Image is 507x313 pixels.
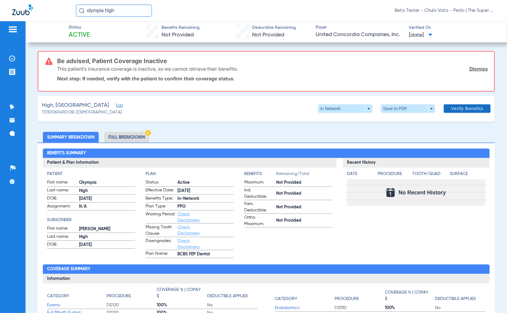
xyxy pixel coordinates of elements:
[146,251,176,258] span: Plan Name:
[8,26,18,33] img: hamburger-icon
[244,214,274,227] span: Ortho Maximum:
[316,31,404,39] span: United Concordia Companies, Inc.
[146,187,176,194] span: Effective Date:
[157,287,204,299] h4: Coverage % | Copay $
[252,32,284,38] span: Not Provided
[178,212,200,222] a: Check Disclaimers
[276,204,332,210] span: Not Provided
[12,5,33,15] img: Zuub Logo
[107,302,157,308] span: D0120
[178,204,234,210] span: PPO
[207,293,248,299] h4: Deductible Applies
[347,171,373,179] app-breakdown-title: Date
[47,187,77,194] span: Last name:
[276,171,332,179] span: Remaining/Total
[69,31,90,39] span: Active
[178,239,200,249] a: Check Disclaimers
[47,179,77,187] span: First name:
[450,171,485,177] h4: Surface
[385,287,435,304] app-breakdown-title: Coverage % | Copay $
[412,171,448,177] h4: Tooth/Quad
[146,224,176,237] span: Missing Tooth Clause:
[146,195,176,203] span: Benefits Type:
[79,242,135,248] span: [DATE]
[469,66,488,72] a: Dismiss
[79,196,135,202] span: [DATE]
[146,238,176,250] span: Downgrades:
[178,180,234,186] span: Active
[146,179,176,187] span: Status:
[409,25,497,31] span: Verified On
[57,58,488,64] h3: Be advised, Patient Coverage Inactive
[42,102,109,109] span: High, [GEOGRAPHIC_DATA]
[76,5,152,17] input: Search for patients
[435,287,485,304] app-breakdown-title: Deductible Applies
[47,234,77,241] span: Last name:
[386,188,395,197] img: Calendar
[244,171,276,179] app-breakdown-title: Benefits
[157,287,207,301] app-breakdown-title: Coverage % | Copay $
[79,188,135,194] span: High
[47,195,77,203] span: DOB:
[162,32,194,38] span: Not Provided
[57,66,238,72] p: This patient’s insurance coverage is inactive, so we cannot retrieve their benefits.
[107,293,131,299] h4: Procedure
[252,25,296,31] span: Deductible Remaining
[451,106,483,111] span: Verify Benefits
[47,171,135,177] app-breakdown-title: Patient
[435,305,485,311] span: No
[178,188,234,194] span: [DATE]
[477,284,507,313] iframe: Chat Widget
[57,76,488,82] p: Next step: If needed, verify with the patient to confirm their coverage status.
[42,109,122,116] span: (133006049) DOB: [DEMOGRAPHIC_DATA]
[244,179,274,187] span: Maximum:
[450,171,485,179] app-breakdown-title: Surface
[276,217,332,224] span: Not Provided
[412,171,448,179] app-breakdown-title: Tooth/Quad
[47,225,77,233] span: First name:
[207,287,258,301] app-breakdown-title: Deductible Applies
[162,25,200,31] span: Benefits Remaining
[43,274,490,284] h3: Information
[378,171,410,179] app-breakdown-title: Procedure
[276,190,332,197] span: Not Provided
[43,264,490,274] h2: Coverage Summary
[47,203,77,210] span: Assignment:
[334,305,385,311] span: D3330
[275,296,297,302] h4: Category
[157,302,207,308] span: 100%
[79,8,84,13] img: Search Icon
[146,203,176,210] span: Plan Type:
[395,8,495,14] span: Beta Tester - Chula Vista - Pedo | The Super Dentists
[244,187,274,200] span: Ind. Deductible:
[107,287,157,301] app-breakdown-title: Procedure
[79,226,135,232] span: [PERSON_NAME]
[43,158,337,168] h3: Patient & Plan Information
[47,217,135,223] h4: Subscriber
[47,293,69,299] h4: Category
[79,180,135,186] span: Okympia
[385,289,432,302] h4: Coverage % | Copay $
[378,171,410,177] h4: Procedure
[381,104,435,113] button: Save to PDF
[347,171,373,177] h4: Date
[244,201,274,214] span: Fam. Deductible:
[47,287,107,301] app-breakdown-title: Category
[316,24,404,31] span: Payer
[178,225,200,235] a: Check Disclaimers
[385,305,435,311] span: 100%
[444,104,491,113] button: Verify Benefits
[104,132,149,143] li: Full Breakdown
[343,158,490,168] h3: Recent History
[409,32,433,39] span: [DATE]
[435,296,476,302] h4: Deductible Applies
[146,130,151,136] img: Hazard
[399,190,446,196] span: No Recent History
[146,211,176,223] span: Waiting Period:
[207,302,258,308] span: No
[43,149,490,158] h2: Benefits Summary
[276,180,332,186] span: Not Provided
[79,234,135,240] span: High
